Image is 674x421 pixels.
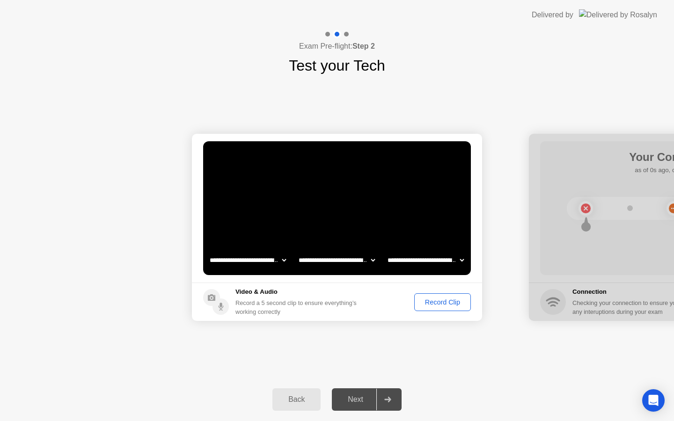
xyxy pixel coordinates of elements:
[532,9,573,21] div: Delivered by
[289,54,385,77] h1: Test your Tech
[208,251,288,269] select: Available cameras
[235,298,360,316] div: Record a 5 second clip to ensure everything’s working correctly
[275,395,318,404] div: Back
[297,251,377,269] select: Available speakers
[579,9,657,20] img: Delivered by Rosalyn
[642,389,665,412] div: Open Intercom Messenger
[352,42,375,50] b: Step 2
[272,388,321,411] button: Back
[332,388,402,411] button: Next
[335,395,376,404] div: Next
[414,293,471,311] button: Record Clip
[299,41,375,52] h4: Exam Pre-flight:
[235,287,360,297] h5: Video & Audio
[418,298,468,306] div: Record Clip
[386,251,466,269] select: Available microphones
